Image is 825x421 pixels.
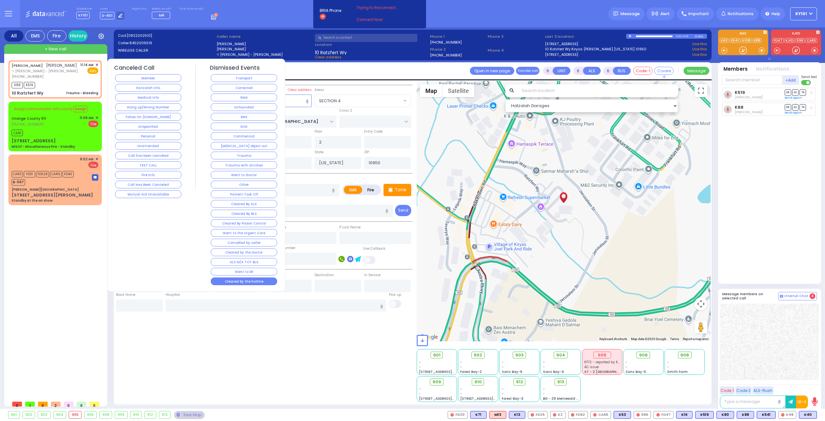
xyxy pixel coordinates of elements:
span: Assign communicator with county [14,106,73,111]
span: - [502,391,504,396]
span: Fire [88,162,98,168]
span: 909 [432,379,441,385]
img: red-radio-icon.svg [636,413,640,416]
button: Corrected [211,84,277,92]
button: Went to doctor [211,171,277,179]
span: Phone 3 [488,34,543,39]
a: K40 [720,38,729,43]
span: Help [772,11,780,17]
div: K541 [757,411,776,419]
div: K88 [737,411,754,419]
span: Sanz Bay-6 [502,369,522,374]
span: M6 [159,13,164,18]
label: Use Callback [363,246,385,251]
span: - [626,365,627,369]
div: BLS [695,411,714,419]
button: [MEDICAL_DATA] object out [211,142,277,150]
span: DR [785,104,791,110]
button: BUS [613,67,631,75]
a: KJFD [784,38,795,43]
span: EMS [87,67,98,74]
img: red-radio-icon.svg [571,413,574,416]
button: Code 1 [720,386,734,395]
label: Back Home [116,292,135,297]
button: Went to ER [211,268,277,276]
span: 908 [680,352,689,358]
img: red-radio-icon.svg [781,413,784,416]
button: Hatzalah Info [115,84,181,92]
a: [PERSON_NAME] [12,63,43,68]
span: - [543,391,545,396]
button: Drag Pegman onto the map to open Street View [694,321,707,334]
label: Caller name [217,34,313,39]
div: See map [174,411,204,419]
label: [PHONE_NUMBER] [430,53,462,57]
img: message-box.svg [92,174,98,181]
span: Trying to Reconnect... [356,5,407,11]
div: 913 [159,411,170,418]
span: - [626,360,627,365]
div: [STREET_ADDRESS] [12,138,56,144]
button: Personal [115,132,181,140]
label: Pick up [389,292,401,297]
button: Mutual Aid Unavailable [115,190,181,198]
span: 0 [77,402,86,406]
span: [STREET_ADDRESS][PERSON_NAME] [419,369,480,374]
label: State [315,150,324,155]
div: MISCF - Miscellaneous Fire - Standby [12,144,75,149]
button: Cancelled by caller [211,239,277,246]
button: RMA [211,94,277,101]
span: - [543,365,545,369]
span: 4 [810,293,815,299]
button: Assign [73,106,88,112]
span: Smith Farm [667,369,688,374]
label: P Last Name [339,225,361,230]
label: KJFD [771,32,821,36]
span: SO [792,89,799,95]
a: Open in new page [470,67,514,75]
span: 1 [25,402,35,406]
button: Call has been canceled [115,152,181,159]
span: - [419,386,421,391]
div: 903 [38,411,50,418]
label: Cad: [118,33,214,38]
span: 0 [64,402,73,406]
span: 910 [474,379,482,385]
button: Trauma with stitches [211,161,277,169]
span: FD40 [63,171,74,177]
span: - [419,360,421,365]
span: CAR1 [12,130,23,136]
span: ר' [PERSON_NAME] - [PERSON_NAME] [12,68,78,74]
div: K71 [470,411,487,419]
button: KY101 [790,7,817,20]
span: - [543,360,545,365]
span: 8452006519 [130,40,152,45]
a: [STREET_ADDRESS] [545,52,578,57]
a: History [68,30,88,42]
div: FD62 [568,411,588,419]
div: BLS [799,411,817,419]
span: ✕ [95,62,98,68]
div: K519 [695,411,714,419]
span: Send text [801,75,817,79]
img: red-radio-icon.svg [593,413,597,416]
span: B-597 [12,179,25,185]
img: red-radio-icon.svg [451,413,454,416]
span: 904 [556,352,565,358]
div: BLS [757,411,776,419]
label: Hospital [166,292,180,297]
label: [PERSON_NAME] [217,41,313,47]
button: Patient Took Off [211,190,277,198]
button: Follow On [DOMAIN_NAME] [115,113,181,121]
label: Clear address [288,87,312,93]
div: EMS [25,30,45,42]
div: FD25 [528,411,548,419]
label: [PERSON_NAME] [217,46,313,52]
a: Use this [692,41,707,47]
div: 905 [593,352,611,359]
span: K88 [12,82,23,88]
img: message.svg [613,11,618,16]
div: 0:35 [683,33,689,40]
button: Cleared by the Doctor [211,248,277,256]
button: Send [395,205,411,216]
